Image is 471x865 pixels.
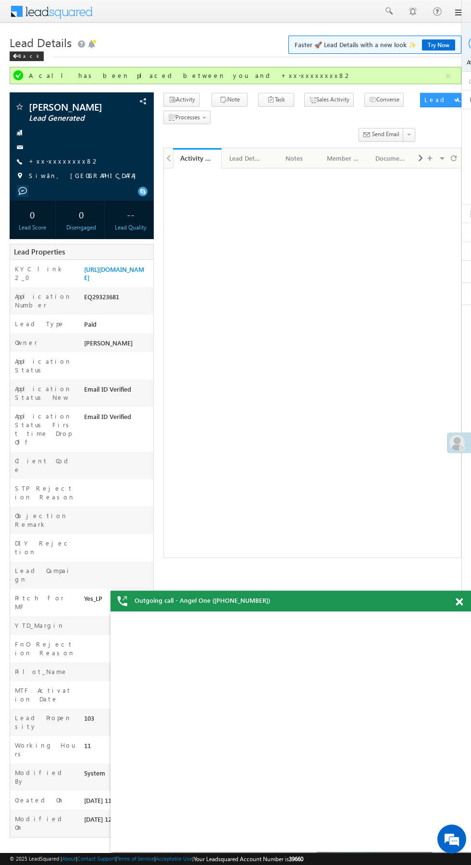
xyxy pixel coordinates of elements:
[15,594,75,611] label: Pitch for MF
[82,768,153,782] div: System
[15,796,64,804] label: Created On
[10,51,44,61] div: Back
[15,357,75,374] label: Application Status
[289,855,303,863] span: 39660
[15,686,75,703] label: MTF Activation Date
[15,319,65,328] label: Lead Type
[82,741,153,754] div: 11
[84,265,144,281] a: [URL][DOMAIN_NAME]
[29,171,141,181] span: Siwān, [GEOGRAPHIC_DATA]
[12,205,53,223] div: 0
[15,384,75,402] label: Application Status New
[15,457,75,474] label: Client Code
[10,854,303,864] span: © 2025 LeadSquared | | | | |
[163,93,199,107] button: Activity
[173,148,222,168] a: Activity History
[61,223,102,232] div: Disengaged
[194,855,303,863] span: Your Leadsquared Account Number is
[319,148,368,168] a: Member Of Lists
[15,484,75,501] label: STP Rejection Reason
[15,667,68,676] label: Pilot_Name
[173,148,222,167] li: Activity History
[15,566,75,584] label: Lead Campaign
[14,247,65,256] span: Lead Properties
[278,153,310,164] div: Notes
[82,319,153,333] div: Paid
[10,35,72,50] span: Lead Details
[327,153,359,164] div: Member Of Lists
[82,814,153,828] div: [DATE] 12:00:25 PM
[156,855,192,862] a: Acceptable Use
[15,412,75,446] label: Application Status First time Drop Off
[12,223,53,232] div: Lead Score
[29,157,99,165] a: +xx-xxxxxxxx82
[15,768,75,786] label: Modified By
[270,148,319,168] a: Notes
[82,384,153,398] div: Email ID Verified
[319,148,368,167] li: Member of Lists
[15,265,75,282] label: KYC link 2_0
[258,93,294,107] button: Task
[10,51,49,59] a: Back
[175,114,200,121] span: Processes
[61,205,102,223] div: 0
[15,338,37,347] label: Owner
[117,855,154,862] a: Terms of Service
[29,114,116,123] span: Lead Generated
[82,412,153,425] div: Email ID Verified
[77,855,115,862] a: Contact Support
[82,594,153,607] div: Yes_LP
[211,93,248,107] button: Note
[229,153,261,164] div: Lead Details
[62,855,76,862] a: About
[110,205,151,223] div: --
[180,153,214,163] div: Activity History
[163,111,211,125] button: Processes
[222,148,270,167] li: Lead Details
[15,292,75,309] label: Application Number
[15,741,75,758] label: Working Hours
[82,796,153,809] div: [DATE] 11:01:10 AM
[29,71,444,80] div: A call has been placed between you and +xx-xxxxxxxx82
[84,339,133,347] span: [PERSON_NAME]
[222,148,270,168] a: Lead Details
[15,814,75,832] label: Modified On
[15,511,75,529] label: Objection Remark
[304,93,354,107] button: Sales Activity
[15,621,64,630] label: YTD_Margin
[15,640,75,657] label: FnO Rejection Reason
[82,713,153,727] div: 103
[29,102,116,112] span: [PERSON_NAME]
[82,292,153,305] div: EQ29323681
[15,539,75,556] label: DIY Rejection
[15,713,75,731] label: Lead Propensity
[110,223,151,232] div: Lead Quality
[135,596,270,605] span: Outgoing call - Angel One ([PHONE_NUMBER])
[295,40,455,50] span: Faster 🚀 Lead Details with a new look ✨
